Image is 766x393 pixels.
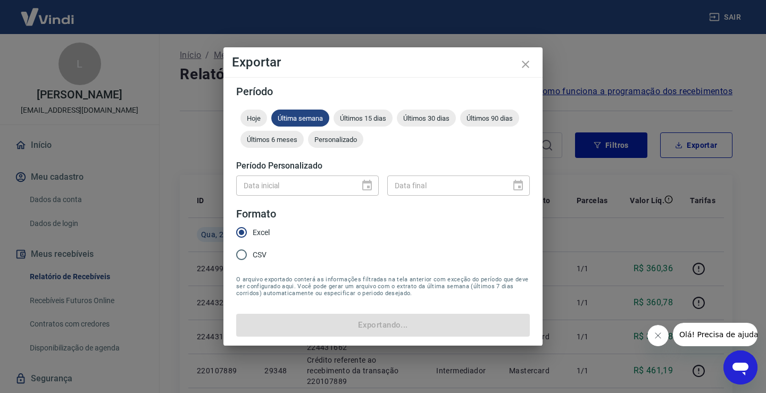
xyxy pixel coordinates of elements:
[240,114,267,122] span: Hoje
[236,161,530,171] h5: Período Personalizado
[308,136,363,144] span: Personalizado
[334,110,393,127] div: Últimos 15 dias
[240,131,304,148] div: Últimos 6 meses
[397,114,456,122] span: Últimos 30 dias
[253,227,270,238] span: Excel
[308,131,363,148] div: Personalizado
[236,206,276,222] legend: Formato
[6,7,89,16] span: Olá! Precisa de ajuda?
[271,110,329,127] div: Última semana
[240,136,304,144] span: Últimos 6 meses
[723,350,757,384] iframe: Botão para abrir a janela de mensagens
[460,114,519,122] span: Últimos 90 dias
[397,110,456,127] div: Últimos 30 dias
[232,56,534,69] h4: Exportar
[513,52,538,77] button: close
[236,276,530,297] span: O arquivo exportado conterá as informações filtradas na tela anterior com exceção do período que ...
[236,86,530,97] h5: Período
[460,110,519,127] div: Últimos 90 dias
[253,249,267,261] span: CSV
[271,114,329,122] span: Última semana
[334,114,393,122] span: Últimos 15 dias
[240,110,267,127] div: Hoje
[673,323,757,346] iframe: Mensagem da empresa
[387,175,503,195] input: DD/MM/YYYY
[236,175,352,195] input: DD/MM/YYYY
[647,325,669,346] iframe: Fechar mensagem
